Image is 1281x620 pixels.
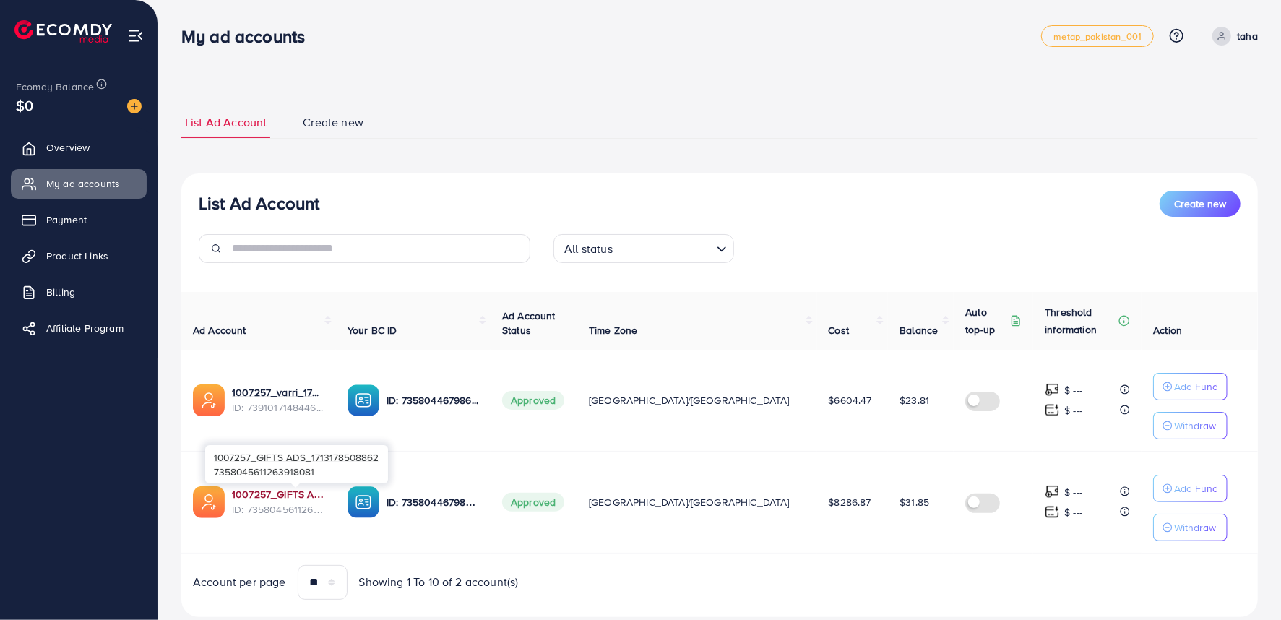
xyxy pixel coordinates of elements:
span: $0 [16,95,33,116]
button: Add Fund [1153,475,1228,502]
span: Showing 1 To 10 of 2 account(s) [359,574,519,590]
div: <span class='underline'>1007257_varri_1720855285387</span></br>7391017148446998544 [232,385,324,415]
p: $ --- [1064,483,1082,501]
button: Add Fund [1153,373,1228,400]
span: My ad accounts [46,176,120,191]
span: Billing [46,285,75,299]
span: Ad Account Status [502,309,556,337]
span: Ecomdy Balance [16,79,94,94]
p: $ --- [1064,382,1082,399]
a: Overview [11,133,147,162]
span: Product Links [46,249,108,263]
div: Search for option [553,234,734,263]
a: Payment [11,205,147,234]
p: taha [1237,27,1258,45]
img: top-up amount [1045,484,1060,499]
p: ID: 7358044679864254480 [387,392,479,409]
img: top-up amount [1045,402,1060,418]
span: ID: 7358045611263918081 [232,502,324,517]
img: menu [127,27,144,44]
p: Threshold information [1045,303,1116,338]
p: $ --- [1064,402,1082,419]
span: Time Zone [589,323,637,337]
span: $31.85 [900,495,929,509]
span: Affiliate Program [46,321,124,335]
p: $ --- [1064,504,1082,521]
a: taha [1207,27,1258,46]
span: All status [561,238,616,259]
img: ic-ads-acc.e4c84228.svg [193,486,225,518]
p: Auto top-up [965,303,1007,338]
img: logo [14,20,112,43]
button: Withdraw [1153,412,1228,439]
span: Account per page [193,574,286,590]
img: top-up amount [1045,382,1060,397]
iframe: Chat [1220,555,1270,609]
div: 7358045611263918081 [205,445,388,483]
span: Payment [46,212,87,227]
input: Search for option [617,236,711,259]
a: 1007257_varri_1720855285387 [232,385,324,400]
a: metap_pakistan_001 [1041,25,1154,47]
span: [GEOGRAPHIC_DATA]/[GEOGRAPHIC_DATA] [589,495,790,509]
span: Approved [502,391,564,410]
button: Withdraw [1153,514,1228,541]
span: Action [1153,323,1182,337]
span: ID: 7391017148446998544 [232,400,324,415]
p: Withdraw [1174,519,1216,536]
h3: My ad accounts [181,26,316,47]
span: Cost [829,323,850,337]
span: Create new [1174,197,1226,211]
span: 1007257_GIFTS ADS_1713178508862 [214,450,379,464]
span: Overview [46,140,90,155]
span: $23.81 [900,393,929,408]
span: Create new [303,114,363,131]
img: top-up amount [1045,504,1060,520]
span: $8286.87 [829,495,871,509]
a: Affiliate Program [11,314,147,343]
span: Approved [502,493,564,512]
span: [GEOGRAPHIC_DATA]/[GEOGRAPHIC_DATA] [589,393,790,408]
a: Billing [11,277,147,306]
img: image [127,99,142,113]
p: Add Fund [1174,480,1218,497]
img: ic-ba-acc.ded83a64.svg [348,486,379,518]
img: ic-ba-acc.ded83a64.svg [348,384,379,416]
a: Product Links [11,241,147,270]
span: Your BC ID [348,323,397,337]
p: Withdraw [1174,417,1216,434]
span: $6604.47 [829,393,872,408]
a: 1007257_GIFTS ADS_1713178508862 [232,487,324,501]
span: List Ad Account [185,114,267,131]
p: ID: 7358044679864254480 [387,494,479,511]
h3: List Ad Account [199,193,319,214]
span: Ad Account [193,323,246,337]
p: Add Fund [1174,378,1218,395]
button: Create new [1160,191,1241,217]
span: metap_pakistan_001 [1053,32,1142,41]
span: Balance [900,323,938,337]
img: ic-ads-acc.e4c84228.svg [193,384,225,416]
a: My ad accounts [11,169,147,198]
